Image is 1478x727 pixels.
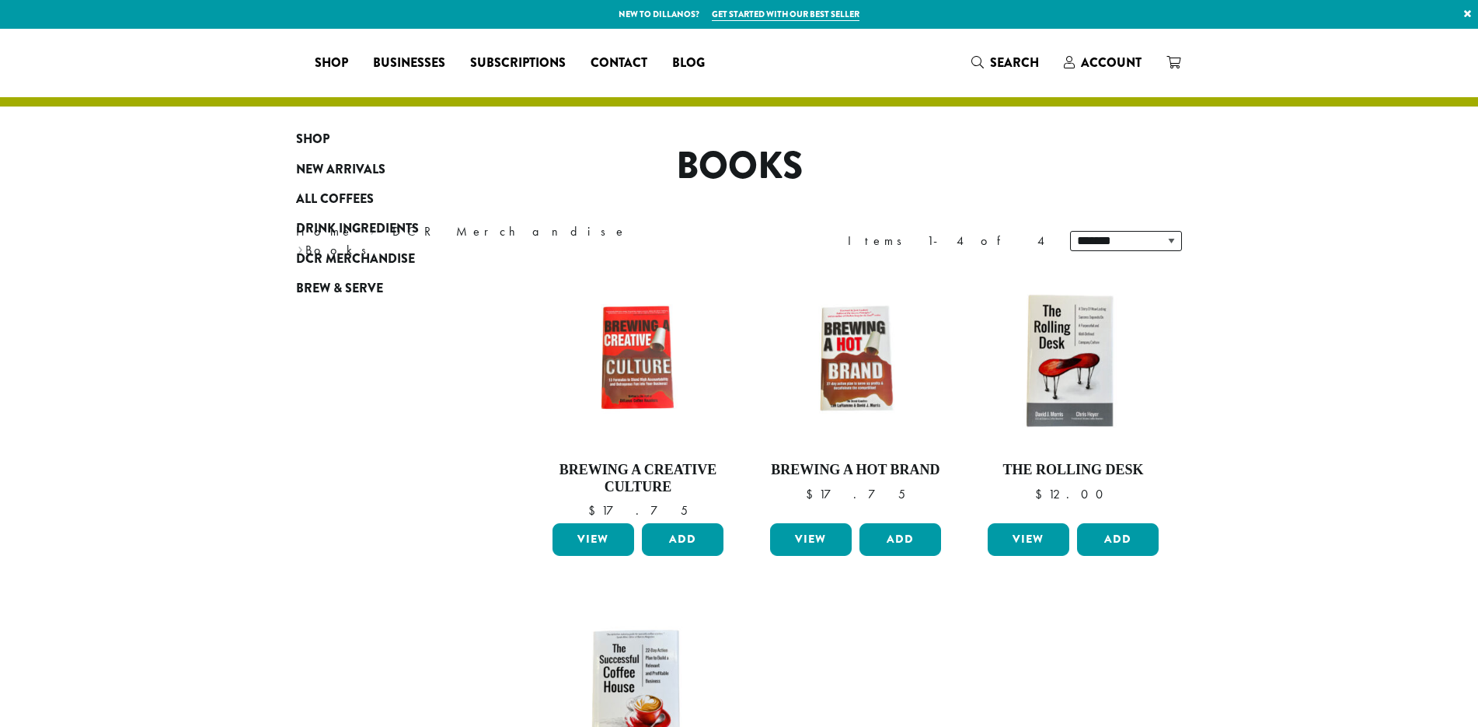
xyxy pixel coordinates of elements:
span: Shop [315,54,348,73]
span: Shop [296,130,329,149]
a: View [770,523,852,556]
span: $ [1035,486,1048,502]
span: Blog [672,54,705,73]
img: BrewingAHotBrand1200x1200-300x300.jpg [766,271,945,449]
img: BrewingACreativeCulture1200x1200-300x300.jpg [549,271,727,449]
div: Items 1-4 of 4 [848,232,1047,250]
button: Add [642,523,723,556]
a: Get started with our best seller [712,8,859,21]
span: Brew & Serve [296,279,383,299]
bdi: 12.00 [1035,486,1110,502]
a: The Rolling Desk $12.00 [984,271,1163,517]
bdi: 17.75 [806,486,905,502]
h1: Books [284,144,1194,189]
button: Add [859,523,941,556]
span: Subscriptions [470,54,566,73]
a: Shop [302,51,361,75]
span: Contact [591,54,647,73]
span: Drink Ingredients [296,219,419,239]
nav: Breadcrumb [296,222,716,260]
span: New Arrivals [296,160,385,180]
bdi: 17.75 [588,502,688,519]
span: $ [588,502,601,519]
span: All Coffees [296,190,374,209]
button: Add [1077,523,1159,556]
a: New Arrivals [296,154,483,183]
a: Drink Ingredients [296,214,483,243]
span: Search [990,54,1039,72]
a: DCR Merchandise [392,223,627,239]
h4: Brewing a Hot Brand [766,462,945,479]
a: Shop [296,124,483,154]
span: Businesses [373,54,445,73]
span: Account [1081,54,1142,72]
span: $ [806,486,819,502]
a: View [553,523,634,556]
a: View [988,523,1069,556]
h4: The Rolling Desk [984,462,1163,479]
a: Brew & Serve [296,274,483,303]
a: DCR Merchandise [296,244,483,274]
a: Brewing a Hot Brand $17.75 [766,271,945,517]
h4: Brewing a Creative Culture [549,462,727,495]
span: DCR Merchandise [296,250,415,269]
a: All Coffees [296,184,483,214]
img: TheRollingDesk_1200x900-300x300.jpg [984,271,1163,449]
a: Brewing a Creative Culture $17.75 [549,271,727,517]
a: Search [959,50,1051,75]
